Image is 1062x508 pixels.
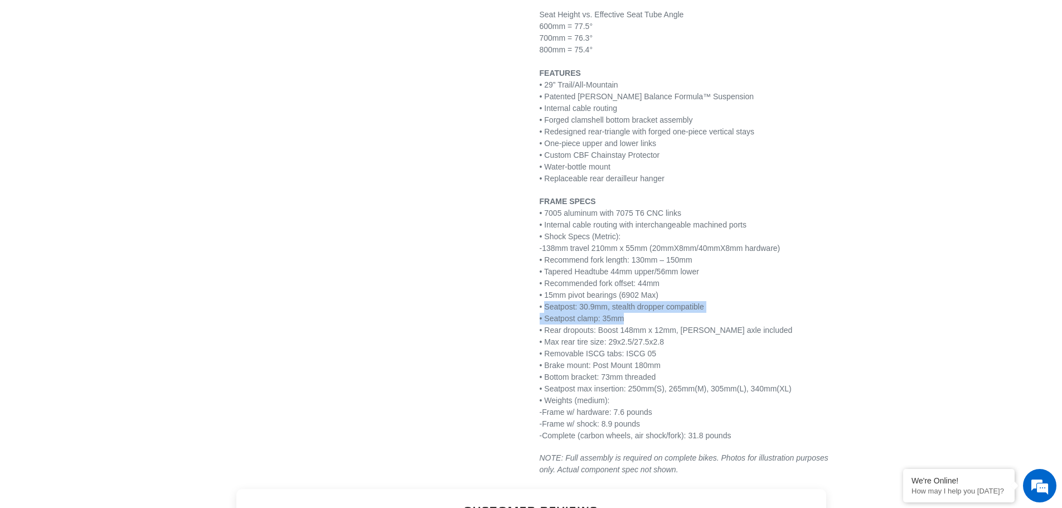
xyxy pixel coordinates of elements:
[540,69,581,78] span: FEATURES
[589,22,593,31] span: °
[540,197,596,206] span: FRAME SPECS
[911,476,1006,485] div: We're Online!
[619,291,658,299] span: (6902 Max)
[12,61,29,78] div: Navigation go back
[540,453,828,474] em: NOTE: Full assembly is required on complete bikes. Photos for illustration purposes only. Actual ...
[540,44,835,56] div: 800mm = 75.4
[911,487,1006,495] p: How may I help you today?
[540,21,835,32] div: 600mm = 77.5
[6,304,212,343] textarea: Type your message and hit 'Enter'
[75,62,204,77] div: Chat with us now
[540,67,835,185] p: • 29” Trail/All-Mountain • Patented [PERSON_NAME] Balance Formula™ Suspension • Internal cable ro...
[589,45,593,54] span: °
[676,465,678,474] em: .
[540,32,835,44] div: 700mm = 76.3
[540,196,835,442] p: • 7005 aluminum with 7075 T6 CNC links • Internal cable routing with interchangeable machined por...
[36,56,64,84] img: d_696896380_company_1647369064580_696896380
[65,141,154,253] span: We're online!
[183,6,210,32] div: Minimize live chat window
[540,291,617,299] span: • 15mm pivot bearings
[589,33,593,42] span: °
[540,9,835,21] div: Seat Height vs. Effective Seat Tube Angle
